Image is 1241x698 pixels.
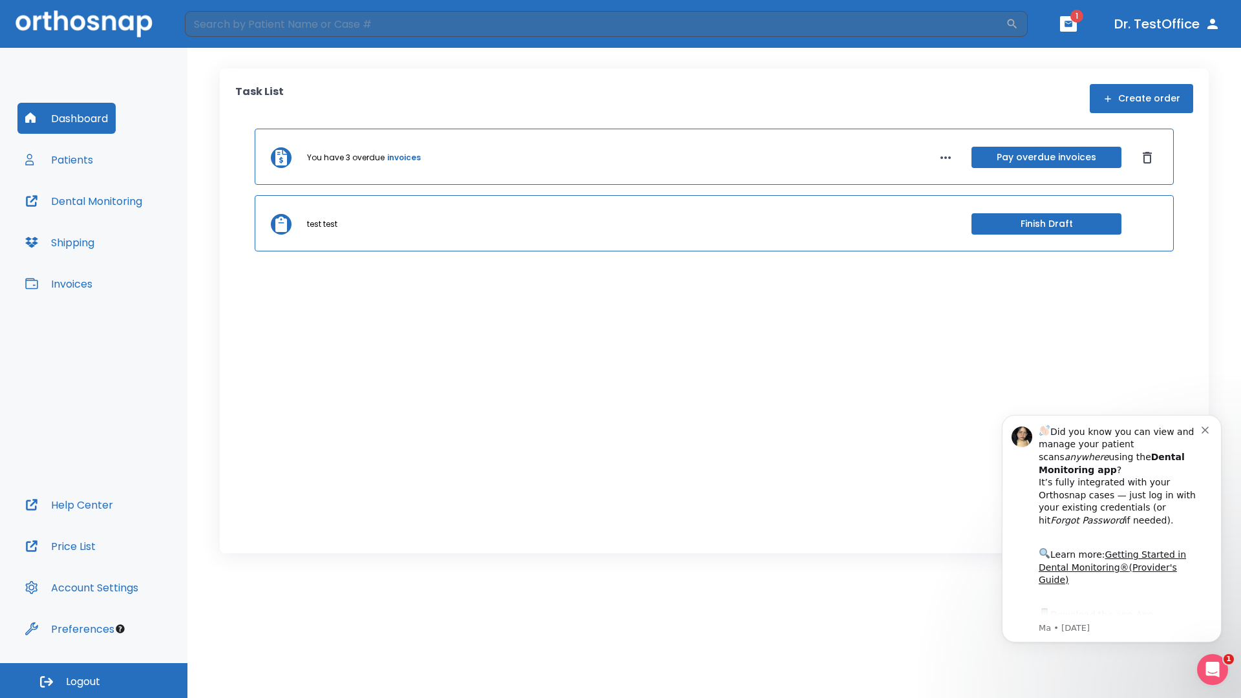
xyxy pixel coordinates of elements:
[17,227,102,258] button: Shipping
[1090,84,1193,113] button: Create order
[387,152,421,164] a: invoices
[1070,10,1083,23] span: 1
[17,489,121,520] button: Help Center
[1197,654,1228,685] iframe: Intercom live chat
[17,103,116,134] button: Dashboard
[17,531,103,562] button: Price List
[56,214,171,237] a: App Store
[17,268,100,299] button: Invoices
[1224,654,1234,664] span: 1
[17,144,101,175] button: Patients
[1137,147,1158,168] button: Dismiss
[1109,12,1225,36] button: Dr. TestOffice
[219,28,229,38] button: Dismiss notification
[307,152,385,164] p: You have 3 overdue
[16,10,153,37] img: Orthosnap
[982,396,1241,663] iframe: Intercom notifications message
[971,213,1121,235] button: Finish Draft
[971,147,1121,168] button: Pay overdue invoices
[114,623,126,635] div: Tooltip anchor
[17,613,122,644] button: Preferences
[235,84,284,113] p: Task List
[66,675,100,689] span: Logout
[17,572,146,603] button: Account Settings
[17,185,150,217] button: Dental Monitoring
[56,227,219,238] p: Message from Ma, sent 3w ago
[307,218,337,230] p: test test
[56,211,219,277] div: Download the app: | ​ Let us know if you need help getting started!
[185,11,1006,37] input: Search by Patient Name or Case #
